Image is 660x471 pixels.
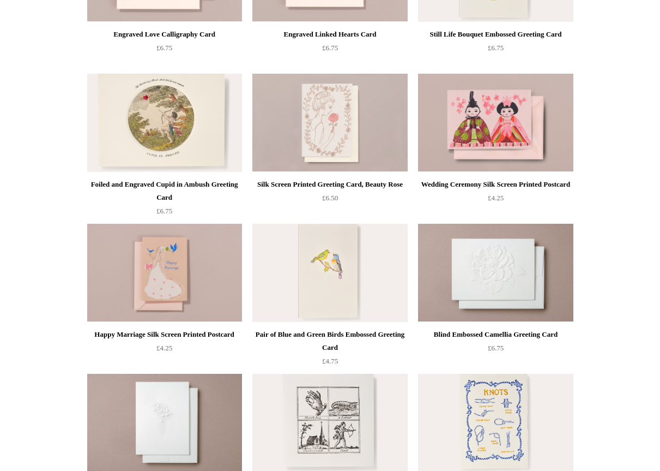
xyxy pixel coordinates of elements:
[90,28,239,41] div: Engraved Love Calligraphy Card
[418,74,573,172] a: Wedding Ceremony Silk Screen Printed Postcard Wedding Ceremony Silk Screen Printed Postcard
[418,224,573,322] img: Blind Embossed Camellia Greeting Card
[322,44,338,52] span: £6.75
[488,344,504,352] span: £6.75
[255,178,404,191] div: Silk Screen Printed Greeting Card, Beauty Rose
[87,224,242,322] a: Happy Marriage Silk Screen Printed Postcard Happy Marriage Silk Screen Printed Postcard
[87,328,242,373] a: Happy Marriage Silk Screen Printed Postcard £4.25
[252,328,407,373] a: Pair of Blue and Green Birds Embossed Greeting Card £4.75
[252,28,407,73] a: Engraved Linked Hearts Card £6.75
[418,74,573,172] img: Wedding Ceremony Silk Screen Printed Postcard
[488,194,504,202] span: £4.25
[421,178,570,191] div: Wedding Ceremony Silk Screen Printed Postcard
[87,74,242,172] a: Foiled and Engraved Cupid in Ambush Greeting Card Foiled and Engraved Cupid in Ambush Greeting Card
[418,224,573,322] a: Blind Embossed Camellia Greeting Card Blind Embossed Camellia Greeting Card
[255,328,404,354] div: Pair of Blue and Green Birds Embossed Greeting Card
[252,224,407,322] img: Pair of Blue and Green Birds Embossed Greeting Card
[87,28,242,73] a: Engraved Love Calligraphy Card £6.75
[87,178,242,223] a: Foiled and Engraved Cupid in Ambush Greeting Card £6.75
[252,74,407,172] img: Silk Screen Printed Greeting Card, Beauty Rose
[418,328,573,373] a: Blind Embossed Camellia Greeting Card £6.75
[418,178,573,223] a: Wedding Ceremony Silk Screen Printed Postcard £4.25
[252,74,407,172] a: Silk Screen Printed Greeting Card, Beauty Rose Silk Screen Printed Greeting Card, Beauty Rose
[156,344,172,352] span: £4.25
[87,224,242,322] img: Happy Marriage Silk Screen Printed Postcard
[255,28,404,41] div: Engraved Linked Hearts Card
[87,74,242,172] img: Foiled and Engraved Cupid in Ambush Greeting Card
[156,207,172,215] span: £6.75
[252,178,407,223] a: Silk Screen Printed Greeting Card, Beauty Rose £6.50
[421,328,570,341] div: Blind Embossed Camellia Greeting Card
[418,28,573,73] a: Still Life Bouquet Embossed Greeting Card £6.75
[252,224,407,322] a: Pair of Blue and Green Birds Embossed Greeting Card Pair of Blue and Green Birds Embossed Greetin...
[90,328,239,341] div: Happy Marriage Silk Screen Printed Postcard
[156,44,172,52] span: £6.75
[322,357,338,365] span: £4.75
[90,178,239,204] div: Foiled and Engraved Cupid in Ambush Greeting Card
[322,194,338,202] span: £6.50
[421,28,570,41] div: Still Life Bouquet Embossed Greeting Card
[488,44,504,52] span: £6.75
